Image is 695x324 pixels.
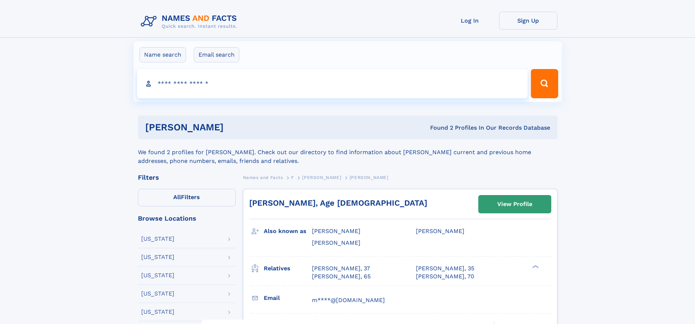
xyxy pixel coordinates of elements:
[312,239,360,246] span: [PERSON_NAME]
[441,12,499,30] a: Log In
[173,194,181,201] span: All
[416,264,474,272] a: [PERSON_NAME], 35
[194,47,239,62] label: Email search
[499,12,557,30] a: Sign Up
[350,175,389,180] span: [PERSON_NAME]
[141,272,174,278] div: [US_STATE]
[141,254,174,260] div: [US_STATE]
[327,124,550,132] div: Found 2 Profiles In Our Records Database
[416,228,464,235] span: [PERSON_NAME]
[312,264,370,272] a: [PERSON_NAME], 37
[264,292,312,304] h3: Email
[138,139,557,165] div: We found 2 profiles for [PERSON_NAME]. Check out our directory to find information about [PERSON_...
[302,175,341,180] span: [PERSON_NAME]
[479,195,551,213] a: View Profile
[138,12,243,31] img: Logo Names and Facts
[139,47,186,62] label: Name search
[243,173,283,182] a: Names and Facts
[137,69,528,98] input: search input
[264,225,312,237] h3: Also known as
[291,173,294,182] a: F
[302,173,341,182] a: [PERSON_NAME]
[141,309,174,315] div: [US_STATE]
[264,262,312,275] h3: Relatives
[497,196,532,213] div: View Profile
[416,272,474,281] a: [PERSON_NAME], 70
[531,69,558,98] button: Search Button
[312,272,371,281] a: [PERSON_NAME], 65
[138,174,236,181] div: Filters
[291,175,294,180] span: F
[138,215,236,222] div: Browse Locations
[530,264,539,269] div: ❯
[138,189,236,206] label: Filters
[312,228,360,235] span: [PERSON_NAME]
[145,123,327,132] h1: [PERSON_NAME]
[141,291,174,297] div: [US_STATE]
[141,236,174,242] div: [US_STATE]
[249,198,427,207] a: [PERSON_NAME], Age [DEMOGRAPHIC_DATA]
